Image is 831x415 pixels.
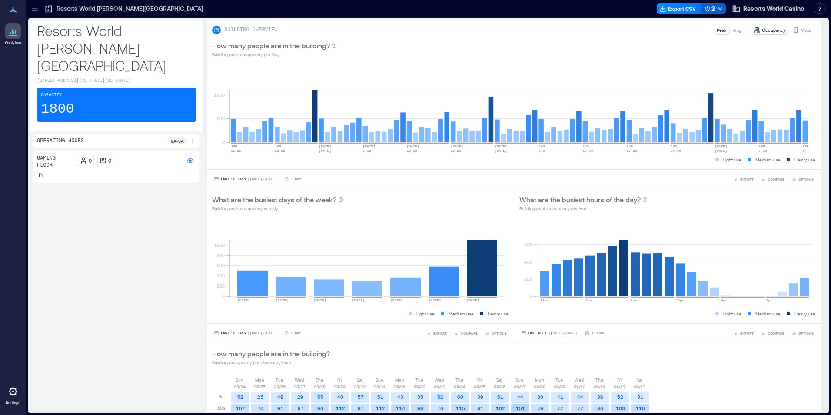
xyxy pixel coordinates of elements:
button: COMPARE [452,329,479,338]
p: What are the busiest days of the week? [212,194,336,205]
p: Building peak occupancy per Day [212,51,337,58]
button: COMPARE [759,175,786,184]
p: 9a [219,393,224,400]
tspan: 400 [524,259,532,264]
p: Heavy use [794,310,815,317]
p: Fri [337,376,342,383]
button: EXPORT [731,329,755,338]
text: 77 [578,405,583,411]
span: EXPORT [433,331,447,336]
p: Sat [356,376,362,383]
p: 09/08 [534,383,545,390]
p: 09/06 [494,383,505,390]
span: OPTIONS [798,177,814,182]
text: 12pm [676,298,684,302]
text: 81 [477,405,483,411]
text: [DATE] [319,144,331,148]
button: Last 90 Days |[DATE]-[DATE] [212,329,279,338]
text: 51 [377,394,383,400]
p: Visits [801,27,811,33]
text: 24-30 [671,149,681,153]
text: 3-9 [538,149,545,153]
text: 70 [258,405,263,411]
text: [DATE] [715,149,727,153]
text: [DATE] [390,298,403,302]
p: Gaming Floor [37,155,74,169]
text: 115 [456,405,465,411]
text: [DATE] [495,149,507,153]
p: Tue [276,376,283,383]
text: 8am [631,298,637,302]
text: AUG [538,144,545,148]
text: 30 [537,394,543,400]
text: 41 [557,394,563,400]
p: 08/29 [334,383,346,390]
text: 60 [457,394,463,400]
p: Fri [617,376,622,383]
text: 70 [438,405,443,411]
p: Resorts World [PERSON_NAME][GEOGRAPHIC_DATA] [37,22,196,74]
tspan: 600 [524,242,532,247]
tspan: 800 [217,253,225,258]
text: 36 [597,394,603,400]
p: Mon [395,376,404,383]
p: Heavy use [488,310,509,317]
text: AUG [583,144,589,148]
text: [DATE] [276,298,288,302]
text: SEP [758,144,765,148]
tspan: 200 [217,283,225,288]
p: 08/27 [294,383,306,390]
p: 09/01 [394,383,406,390]
text: 17-23 [627,149,637,153]
span: COMPARE [768,331,784,336]
a: Settings [3,381,23,408]
text: 112 [376,405,385,411]
button: EXPORT [425,329,449,338]
p: Mon [535,376,544,383]
p: 0 [108,157,111,164]
p: Medium use [755,310,781,317]
text: 10-16 [583,149,593,153]
p: Thu [595,376,603,383]
tspan: 200 [524,276,532,281]
text: 51 [497,394,503,400]
text: [DATE] [429,298,441,302]
span: COMPARE [768,177,784,182]
text: 12am [540,298,548,302]
span: COMPARE [461,331,478,336]
p: 09/03 [434,383,445,390]
p: Wed [295,376,304,383]
button: OPTIONS [483,329,509,338]
div: 2 [705,3,715,14]
p: Building peak occupancy per Hour [519,205,648,212]
text: 44 [577,394,583,400]
text: AUG [671,144,677,148]
button: Export CSV [657,3,701,14]
p: 08/26 [274,383,286,390]
a: Analytics [2,21,24,48]
span: EXPORT [740,177,754,182]
p: Light use [723,310,741,317]
p: Medium use [755,156,781,163]
text: 25 [257,394,263,400]
text: 80 [597,405,603,411]
tspan: 0 [222,293,225,298]
text: 103 [616,405,625,411]
button: OPTIONS [790,175,815,184]
p: Thu [455,376,463,383]
p: Occupancy [762,27,785,33]
text: 4pm [721,298,728,302]
p: 09/10 [574,383,585,390]
p: Light use [723,156,741,163]
text: 44 [517,394,523,400]
p: Capacity [41,92,62,99]
text: [DATE] [407,144,419,148]
text: 110 [636,405,645,411]
p: Settings [6,400,20,405]
text: 98 [417,405,423,411]
text: 20-26 [451,149,461,153]
text: 6-12 [363,149,371,153]
p: Fri [477,376,482,383]
text: [DATE] [319,149,331,153]
p: Sat [496,376,502,383]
